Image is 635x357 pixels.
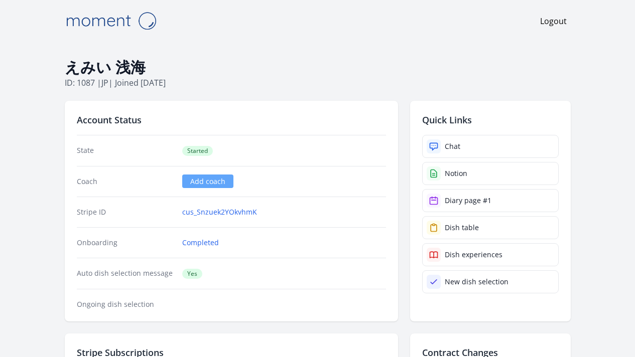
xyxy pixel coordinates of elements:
a: Notion [422,162,559,185]
a: Add coach [182,174,233,188]
div: Dish table [445,223,479,233]
a: Completed [182,238,219,248]
a: New dish selection [422,270,559,293]
p: ID: 1087 | | Joined [DATE] [65,77,571,89]
dt: Coach [77,176,175,187]
img: Moment [61,8,161,34]
a: Chat [422,135,559,158]
dt: Onboarding [77,238,175,248]
div: Dish experiences [445,250,502,260]
div: New dish selection [445,277,509,287]
a: cus_Snzuek2YOkvhmK [182,207,257,217]
div: Chat [445,141,460,151]
h2: Quick Links [422,113,559,127]
div: Notion [445,168,467,178]
dt: Auto dish selection message [77,268,175,279]
span: jp [101,77,108,88]
div: Diary page #1 [445,196,491,206]
a: Diary page #1 [422,189,559,212]
a: Dish experiences [422,243,559,266]
h2: Account Status [77,113,386,127]
span: Started [182,146,213,156]
dt: Stripe ID [77,207,175,217]
span: Yes [182,269,202,279]
a: Logout [540,15,567,27]
dt: Ongoing dish selection [77,299,175,309]
a: Dish table [422,216,559,239]
h1: えみい 浅海 [65,58,571,77]
dt: State [77,145,175,156]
